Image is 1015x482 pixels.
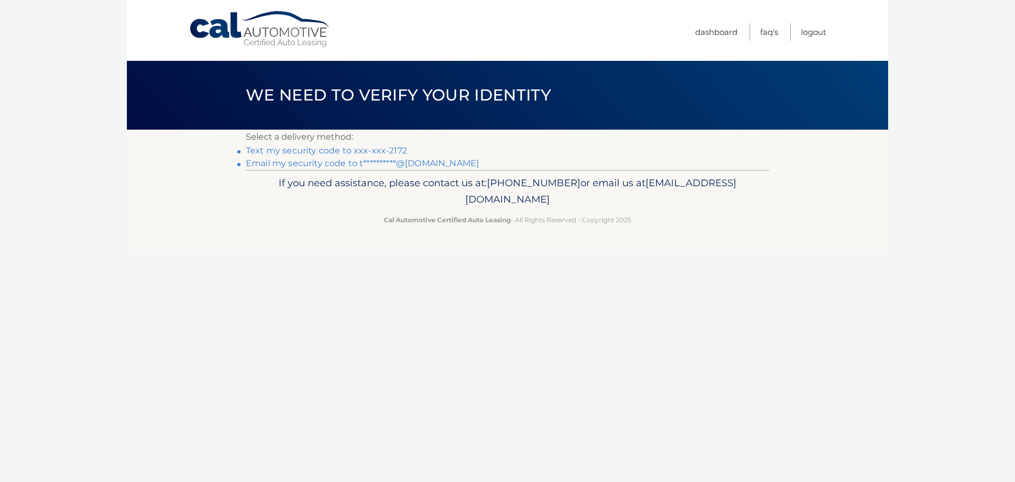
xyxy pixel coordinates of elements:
p: If you need assistance, please contact us at: or email us at [253,175,762,208]
span: We need to verify your identity [246,85,551,105]
a: Dashboard [695,23,737,41]
a: Email my security code to t**********@[DOMAIN_NAME] [246,158,479,168]
a: Text my security code to xxx-xxx-2172 [246,145,407,156]
a: Logout [801,23,826,41]
p: - All Rights Reserved - Copyright 2025 [253,214,762,225]
span: [PHONE_NUMBER] [487,177,580,189]
p: Select a delivery method: [246,130,769,144]
a: Cal Automotive [189,11,331,48]
a: FAQ's [760,23,778,41]
strong: Cal Automotive Certified Auto Leasing [384,216,511,224]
